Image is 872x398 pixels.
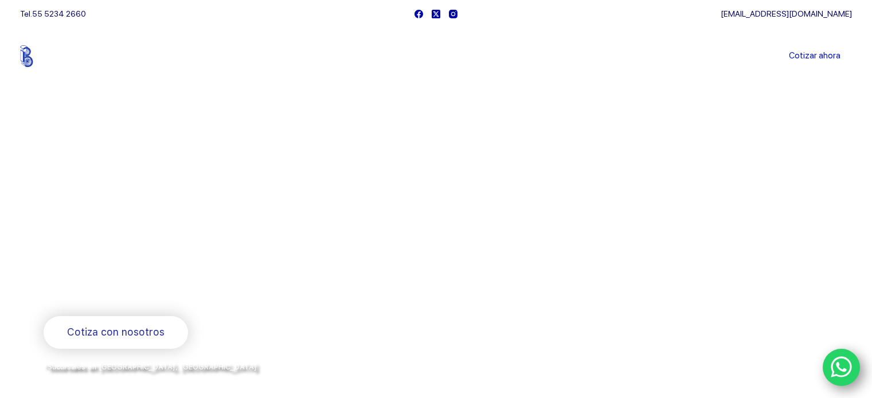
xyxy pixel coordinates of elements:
a: WhatsApp [823,349,861,387]
a: X (Twitter) [432,10,440,18]
span: Tel. [20,9,86,18]
a: 55 5234 2660 [32,9,86,18]
span: Rodamientos y refacciones industriales [44,286,270,301]
nav: Menu Principal [301,27,571,85]
span: Cotiza con nosotros [67,324,165,341]
a: [EMAIL_ADDRESS][DOMAIN_NAME] [721,9,852,18]
span: y envíos a todo [GEOGRAPHIC_DATA] por la paquetería de su preferencia [44,375,321,384]
span: *Sucursales en [GEOGRAPHIC_DATA], [GEOGRAPHIC_DATA] [44,362,257,371]
a: Cotiza con nosotros [44,316,188,349]
a: Instagram [449,10,457,18]
a: Cotizar ahora [777,45,852,68]
span: Bienvenido a Balerytodo® [44,171,190,185]
span: Somos los doctores de la industria [44,195,421,274]
img: Balerytodo [20,45,92,67]
a: Facebook [415,10,423,18]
